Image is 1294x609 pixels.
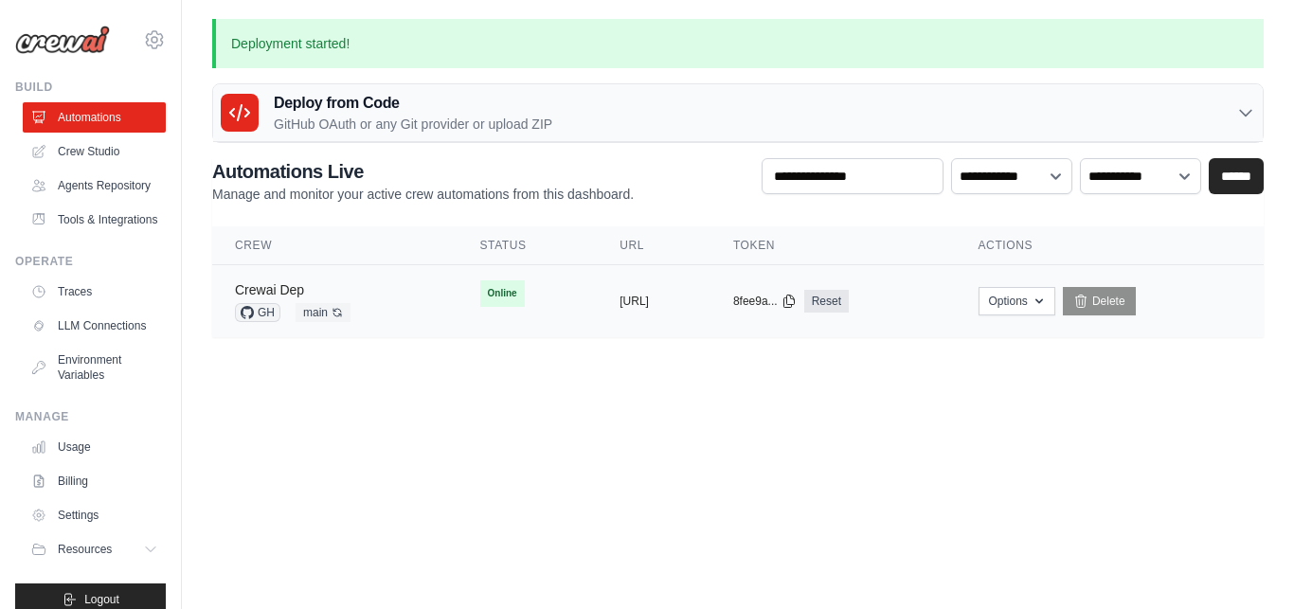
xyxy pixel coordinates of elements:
[23,345,166,390] a: Environment Variables
[23,277,166,307] a: Traces
[15,254,166,269] div: Operate
[458,226,598,265] th: Status
[58,542,112,557] span: Resources
[23,311,166,341] a: LLM Connections
[23,534,166,564] button: Resources
[956,226,1264,265] th: Actions
[23,500,166,530] a: Settings
[84,592,119,607] span: Logout
[235,303,280,322] span: GH
[23,136,166,167] a: Crew Studio
[15,80,166,95] div: Build
[23,170,166,201] a: Agents Repository
[212,226,458,265] th: Crew
[23,432,166,462] a: Usage
[274,115,552,134] p: GitHub OAuth or any Git provider or upload ZIP
[1063,287,1136,315] a: Delete
[979,287,1055,315] button: Options
[15,409,166,424] div: Manage
[23,205,166,235] a: Tools & Integrations
[296,303,350,322] span: main
[212,185,634,204] p: Manage and monitor your active crew automations from this dashboard.
[274,92,552,115] h3: Deploy from Code
[212,19,1264,68] p: Deployment started!
[804,290,849,313] a: Reset
[212,158,634,185] h2: Automations Live
[23,102,166,133] a: Automations
[733,294,797,309] button: 8fee9a...
[597,226,710,265] th: URL
[710,226,956,265] th: Token
[480,280,525,307] span: Online
[15,26,110,54] img: Logo
[23,466,166,496] a: Billing
[235,282,304,297] a: Crewai Dep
